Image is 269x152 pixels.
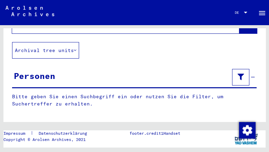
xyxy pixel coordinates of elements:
a: Datenschutzerklärung [33,130,95,136]
p: Bitte geben Sie einen Suchbegriff ein oder nutzen Sie die Filter, um Suchertreffer zu erhalten. [12,93,257,108]
p: footer.credit1Handset [129,130,180,136]
span: DE [235,11,242,14]
a: Impressum [3,130,31,136]
img: yv_logo.png [233,130,259,148]
button: Archival tree units [12,42,79,59]
p: Copyright © Arolsen Archives, 2021 [3,136,95,143]
img: Arolsen_neg.svg [6,6,54,16]
img: Zustimmung ändern [239,122,256,139]
button: Toggle sidenav [255,6,269,19]
div: | [3,130,95,136]
mat-icon: Side nav toggle icon [258,9,266,17]
div: Personen [14,70,55,82]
